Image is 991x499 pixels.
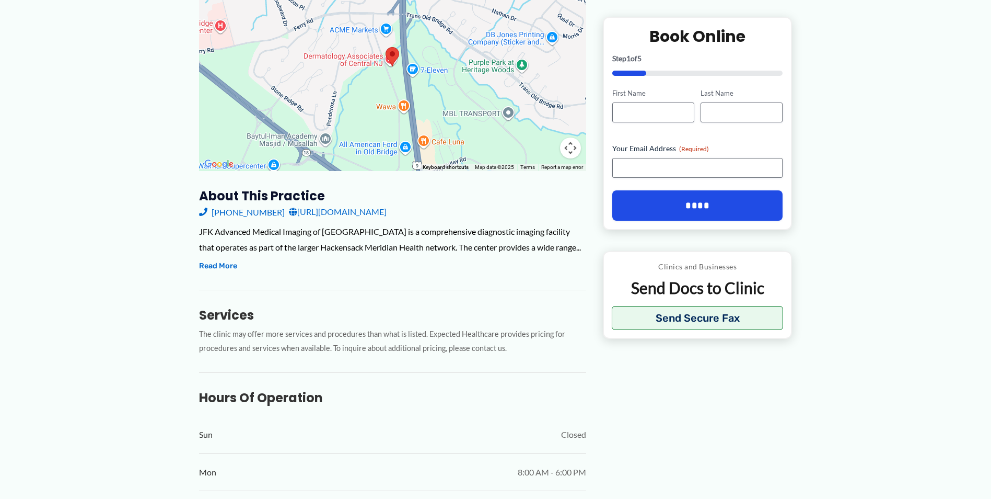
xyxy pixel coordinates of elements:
[289,204,387,220] a: [URL][DOMAIN_NAME]
[518,464,586,480] span: 8:00 AM - 6:00 PM
[637,54,642,63] span: 5
[561,427,586,443] span: Closed
[612,26,783,47] h2: Book Online
[423,164,469,171] button: Keyboard shortcuts
[612,278,784,298] p: Send Docs to Clinic
[612,143,783,154] label: Your Email Address
[199,427,213,443] span: Sun
[560,138,581,158] button: Map camera controls
[199,307,586,323] h3: Services
[202,157,236,171] a: Open this area in Google Maps (opens a new window)
[612,88,694,98] label: First Name
[199,464,216,480] span: Mon
[199,204,285,220] a: [PHONE_NUMBER]
[199,327,586,356] p: The clinic may offer more services and procedures than what is listed. Expected Healthcare provid...
[199,188,586,204] h3: About this practice
[475,164,514,170] span: Map data ©2025
[612,55,783,62] p: Step of
[199,390,586,406] h3: Hours of Operation
[202,157,236,171] img: Google
[612,306,784,330] button: Send Secure Fax
[626,54,631,63] span: 1
[612,260,784,274] p: Clinics and Businesses
[199,224,586,255] div: JFK Advanced Medical Imaging of [GEOGRAPHIC_DATA] is a comprehensive diagnostic imaging facility ...
[199,260,237,273] button: Read More
[541,164,583,170] a: Report a map error
[679,145,709,153] span: (Required)
[520,164,535,170] a: Terms (opens in new tab)
[701,88,783,98] label: Last Name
